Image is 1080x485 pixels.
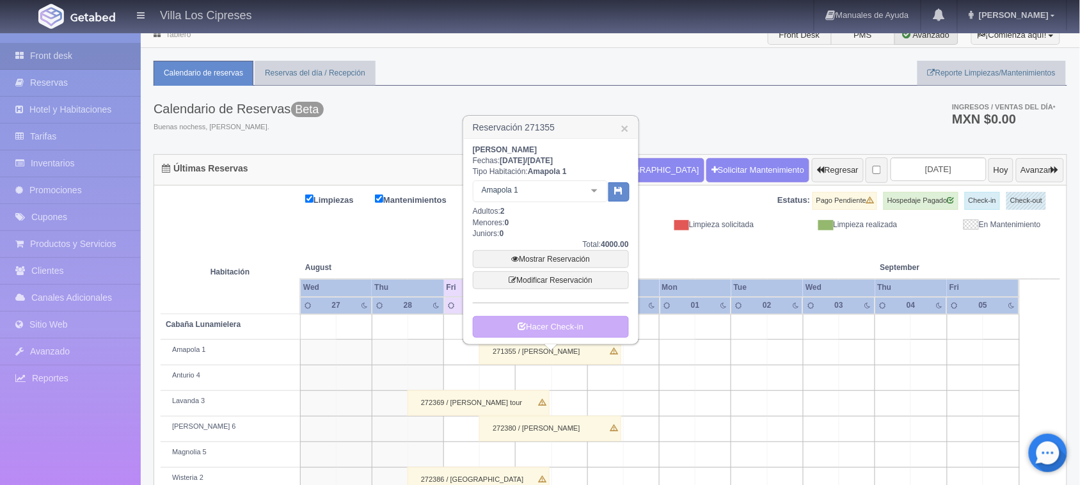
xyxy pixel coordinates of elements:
[464,116,638,139] h3: Reservación 271355
[756,300,778,311] div: 02
[500,229,504,238] b: 0
[255,61,376,86] a: Reservas del día / Recepción
[884,192,958,210] label: Hospedaje Pagado
[685,300,706,311] div: 01
[803,279,875,296] th: Wed
[473,271,629,289] a: Modificar Reservación
[1006,192,1046,210] label: Check-out
[777,195,810,207] label: Estatus:
[500,156,525,165] span: [DATE]
[505,218,509,227] b: 0
[976,10,1049,20] span: [PERSON_NAME]
[166,30,191,39] a: Tablero
[907,219,1051,230] div: En Mantenimiento
[621,122,629,135] a: ×
[917,61,1066,86] a: Reporte Limpiezas/Mantenimientos
[408,390,550,416] div: 272369 / [PERSON_NAME] tour
[989,158,1013,182] button: Hoy
[479,184,582,196] span: Amapola 1
[880,262,1015,273] span: September
[831,26,895,45] label: PMS
[706,158,809,182] a: Solicitar Mantenimiento
[601,240,628,249] b: 4000.00
[528,156,553,165] span: [DATE]
[479,339,621,365] div: 271355 / [PERSON_NAME]
[947,279,1019,296] th: Fri
[952,113,1056,125] h3: MXN $0.00
[444,279,516,296] th: Fri
[528,167,567,176] b: Amapola 1
[812,158,864,182] button: Regresar
[162,164,248,173] h4: Últimas Reservas
[166,370,295,381] div: Anturio 4
[305,192,373,207] label: Limpiezas
[731,279,803,296] th: Tue
[971,26,1060,45] button: ¡Comienza aquí!
[70,12,115,22] img: Getabed
[763,219,907,230] div: Limpieza realizada
[291,102,324,117] span: Beta
[952,103,1056,111] span: Ingresos / Ventas del día
[305,262,439,273] span: August
[166,447,295,457] div: Magnolia 5
[620,219,763,230] div: Limpieza solicitada
[473,145,537,154] b: [PERSON_NAME]
[473,239,629,250] div: Total:
[500,207,505,216] b: 2
[154,61,253,86] a: Calendario de reservas
[813,192,877,210] label: Pago Pendiente
[768,26,832,45] label: Front Desk
[325,300,347,311] div: 27
[900,300,922,311] div: 04
[1016,158,1064,182] button: Avanzar
[372,279,443,296] th: Thu
[154,122,324,132] span: Buenas nochess, [PERSON_NAME].
[210,267,250,276] strong: Habitación
[305,195,314,203] input: Limpiezas
[166,396,295,406] div: Lavanda 3
[375,195,383,203] input: Mantenimientos
[166,422,295,432] div: [PERSON_NAME] 6
[875,279,948,296] th: Thu
[160,6,252,22] h4: Villa Los Cipreses
[375,192,466,207] label: Mantenimientos
[500,156,553,165] b: /
[154,102,324,116] h3: Calendario de Reservas
[166,473,295,483] div: Wisteria 2
[601,158,704,182] button: [GEOGRAPHIC_DATA]
[473,316,629,338] a: Hacer Check-in
[473,250,629,268] a: Mostrar Reservación
[300,279,372,296] th: Wed
[473,145,629,338] div: Fechas: Tipo Habitación: Adultos: Menores: Juniors:
[166,320,241,329] b: Cabaña Lunamielera
[894,26,958,45] label: Avanzado
[965,192,1000,210] label: Check-in
[660,279,731,296] th: Mon
[828,300,850,311] div: 03
[972,300,994,311] div: 05
[38,4,64,29] img: Getabed
[166,345,295,355] div: Amapola 1
[397,300,418,311] div: 28
[479,416,621,441] div: 272380 / [PERSON_NAME]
